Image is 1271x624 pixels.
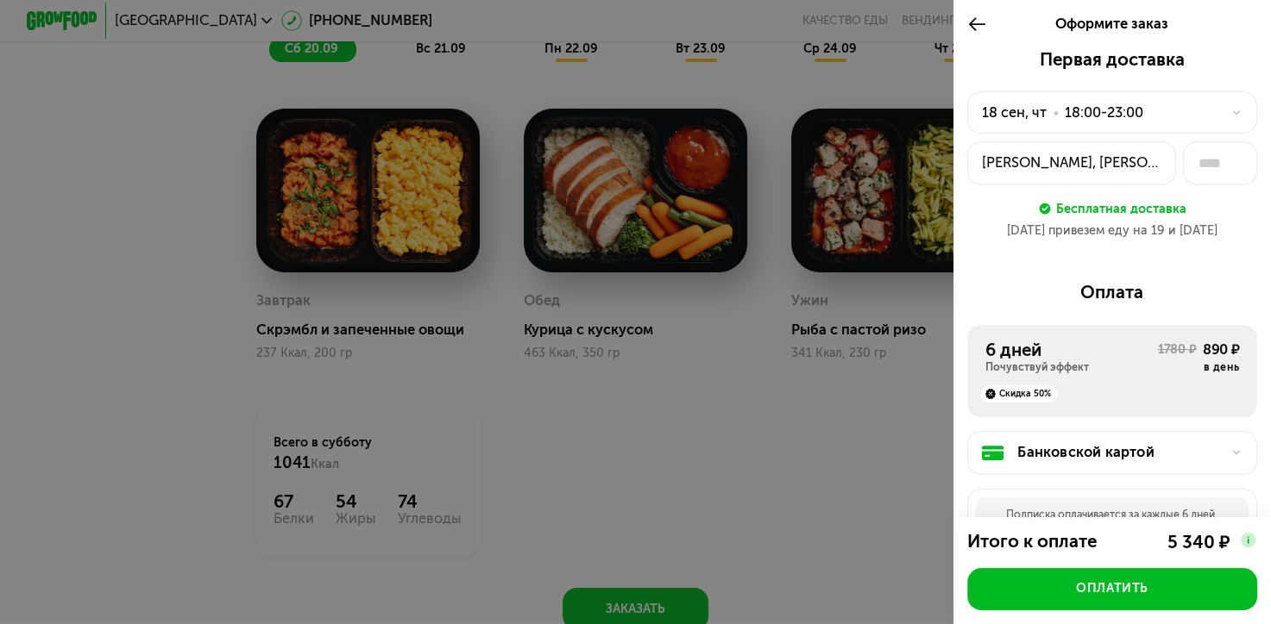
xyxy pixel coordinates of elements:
button: [PERSON_NAME], [PERSON_NAME][STREET_ADDRESS] [967,141,1175,185]
div: 18:00-23:00 [1065,103,1143,124]
div: Итого к оплате [967,531,1127,553]
div: Первая доставка [967,49,1257,71]
div: Банковской картой [1017,442,1220,464]
button: Оплатить [967,568,1257,610]
div: Почувствуй эффект [985,360,1158,374]
div: 890 ₽ [1203,340,1239,361]
div: [DATE] привезем еду на 19 и [DATE] [967,222,1257,240]
div: [PERSON_NAME], [PERSON_NAME][STREET_ADDRESS] [982,153,1161,174]
div: Скидка 50% [981,385,1058,402]
div: Оплата [967,282,1257,303]
div: в день [1203,360,1239,374]
div: Подписка оплачивается за каждые 6 дней. Вы получите смс за день до автосписания. [975,497,1249,546]
div: 1780 ₽ [1158,341,1197,375]
div: 6 дней [985,340,1158,361]
div: • [1053,103,1060,124]
div: Оплатить [1076,580,1148,597]
div: 5 340 ₽ [1167,532,1230,553]
div: Бесплатная доставка [1056,199,1186,218]
span: Оформите заказ [1055,16,1168,32]
div: 18 сен, чт [982,103,1047,124]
